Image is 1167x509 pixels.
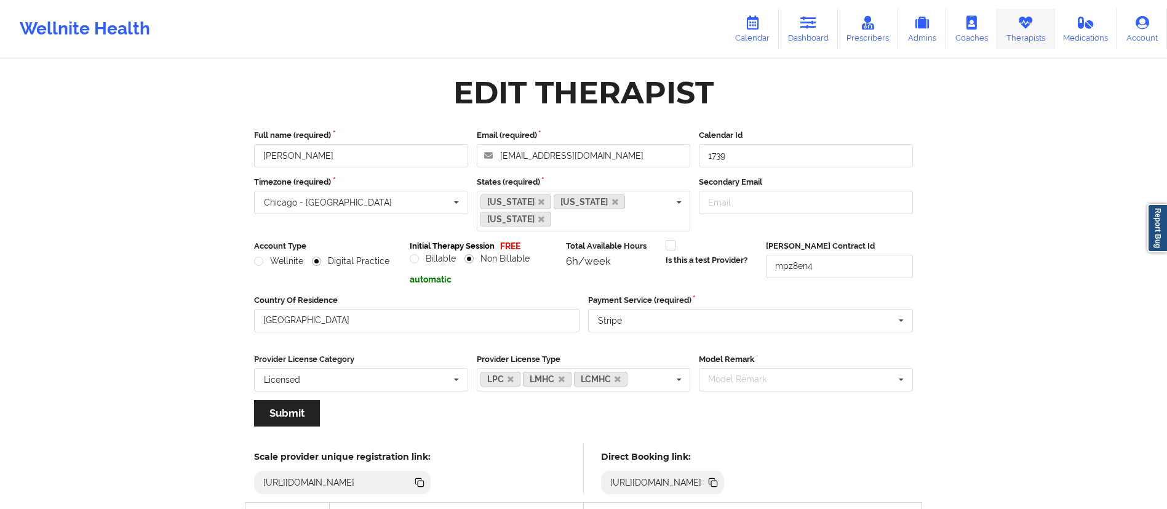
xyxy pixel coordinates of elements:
[254,451,431,462] h5: Scale provider unique registration link:
[705,372,784,387] div: Model Remark
[838,9,899,49] a: Prescribers
[997,9,1054,49] a: Therapists
[726,9,779,49] a: Calendar
[477,353,691,366] label: Provider License Type
[1054,9,1118,49] a: Medications
[254,240,401,252] label: Account Type
[480,212,552,226] a: [US_STATE]
[566,240,657,252] label: Total Available Hours
[254,294,580,307] label: Country Of Residence
[766,255,913,278] input: Deel Contract Id
[258,476,360,489] div: [URL][DOMAIN_NAME]
[666,254,747,267] label: Is this a test Provider?
[480,372,521,387] a: LPC
[1117,9,1167,49] a: Account
[898,9,946,49] a: Admins
[410,240,495,252] label: Initial Therapy Session
[254,129,468,142] label: Full name (required)
[477,129,691,142] label: Email (required)
[779,9,838,49] a: Dashboard
[1147,204,1167,252] a: Report Bug
[500,240,520,252] p: FREE
[598,316,622,325] div: Stripe
[254,400,320,427] button: Submit
[574,372,628,387] a: LCMHC
[523,372,572,387] a: LMHC
[254,176,468,188] label: Timezone (required)
[699,129,913,142] label: Calendar Id
[477,144,691,167] input: Email address
[699,176,913,188] label: Secondary Email
[453,73,714,112] div: Edit Therapist
[264,198,392,207] div: Chicago - [GEOGRAPHIC_DATA]
[601,451,725,462] h5: Direct Booking link:
[477,176,691,188] label: States (required)
[410,254,456,264] label: Billable
[480,194,552,209] a: [US_STATE]
[946,9,997,49] a: Coaches
[410,273,557,286] p: automatic
[254,353,468,366] label: Provider License Category
[699,144,913,167] input: Calendar Id
[699,353,913,366] label: Model Remark
[464,254,530,264] label: Non Billable
[699,191,913,214] input: Email
[254,256,303,267] label: Wellnite
[566,255,657,267] div: 6h/week
[605,476,707,489] div: [URL][DOMAIN_NAME]
[264,375,300,384] div: Licensed
[588,294,914,307] label: Payment Service (required)
[554,194,625,209] a: [US_STATE]
[766,240,913,252] label: [PERSON_NAME] Contract Id
[312,256,389,267] label: Digital Practice
[254,144,468,167] input: Full name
